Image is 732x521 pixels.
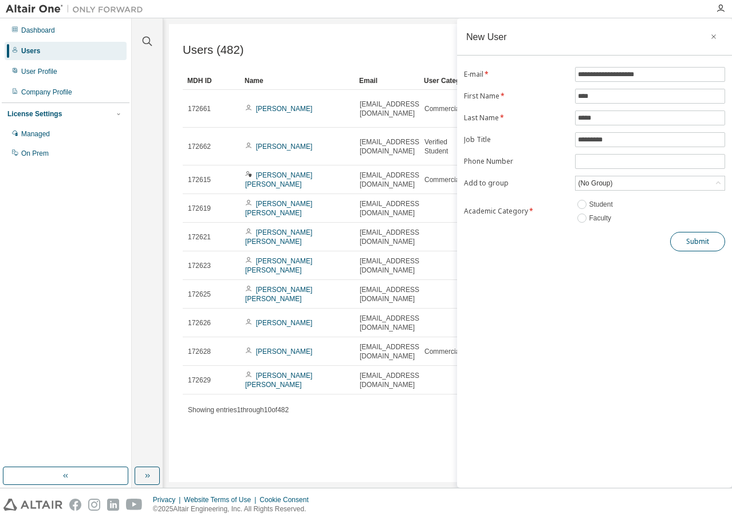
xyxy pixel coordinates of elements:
[21,149,49,158] div: On Prem
[360,371,421,389] span: [EMAIL_ADDRESS][DOMAIN_NAME]
[256,348,313,356] a: [PERSON_NAME]
[424,104,461,113] span: Commercial
[464,207,568,216] label: Academic Category
[464,113,568,123] label: Last Name
[256,143,313,151] a: [PERSON_NAME]
[88,499,100,511] img: instagram.svg
[424,72,472,90] div: User Category
[245,286,312,303] a: [PERSON_NAME] [PERSON_NAME]
[464,70,568,79] label: E-mail
[670,232,725,251] button: Submit
[69,499,81,511] img: facebook.svg
[126,499,143,511] img: youtube.svg
[245,171,312,188] a: [PERSON_NAME] [PERSON_NAME]
[360,285,421,303] span: [EMAIL_ADDRESS][DOMAIN_NAME]
[21,129,50,139] div: Managed
[188,104,211,113] span: 172661
[188,175,211,184] span: 172615
[424,137,471,156] span: Verified Student
[245,372,312,389] a: [PERSON_NAME] [PERSON_NAME]
[259,495,315,504] div: Cookie Consent
[188,376,211,385] span: 172629
[21,88,72,97] div: Company Profile
[153,495,184,504] div: Privacy
[245,228,312,246] a: [PERSON_NAME] [PERSON_NAME]
[245,200,312,217] a: [PERSON_NAME] [PERSON_NAME]
[188,204,211,213] span: 172619
[3,499,62,511] img: altair_logo.svg
[464,179,568,188] label: Add to group
[21,67,57,76] div: User Profile
[7,109,62,119] div: License Settings
[188,406,289,414] span: Showing entries 1 through 10 of 482
[360,256,421,275] span: [EMAIL_ADDRESS][DOMAIN_NAME]
[245,72,350,90] div: Name
[153,504,316,514] p: © 2025 Altair Engineering, Inc. All Rights Reserved.
[21,26,55,35] div: Dashboard
[360,137,421,156] span: [EMAIL_ADDRESS][DOMAIN_NAME]
[360,342,421,361] span: [EMAIL_ADDRESS][DOMAIN_NAME]
[360,314,421,332] span: [EMAIL_ADDRESS][DOMAIN_NAME]
[188,261,211,270] span: 172623
[188,232,211,242] span: 172621
[107,499,119,511] img: linkedin.svg
[464,157,568,166] label: Phone Number
[21,46,40,56] div: Users
[466,32,507,41] div: New User
[184,495,259,504] div: Website Terms of Use
[256,319,313,327] a: [PERSON_NAME]
[187,72,235,90] div: MDH ID
[183,44,244,57] span: Users (482)
[424,175,461,184] span: Commercial
[464,135,568,144] label: Job Title
[188,142,211,151] span: 172662
[464,92,568,101] label: First Name
[360,199,421,218] span: [EMAIL_ADDRESS][DOMAIN_NAME]
[6,3,149,15] img: Altair One
[576,176,725,190] div: (No Group)
[359,72,415,90] div: Email
[589,198,615,211] label: Student
[360,171,421,189] span: [EMAIL_ADDRESS][DOMAIN_NAME]
[188,347,211,356] span: 172628
[424,347,461,356] span: Commercial
[589,211,613,225] label: Faculty
[360,100,421,118] span: [EMAIL_ADDRESS][DOMAIN_NAME]
[576,177,614,190] div: (No Group)
[245,257,312,274] a: [PERSON_NAME] [PERSON_NAME]
[256,105,313,113] a: [PERSON_NAME]
[188,290,211,299] span: 172625
[360,228,421,246] span: [EMAIL_ADDRESS][DOMAIN_NAME]
[188,318,211,327] span: 172626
